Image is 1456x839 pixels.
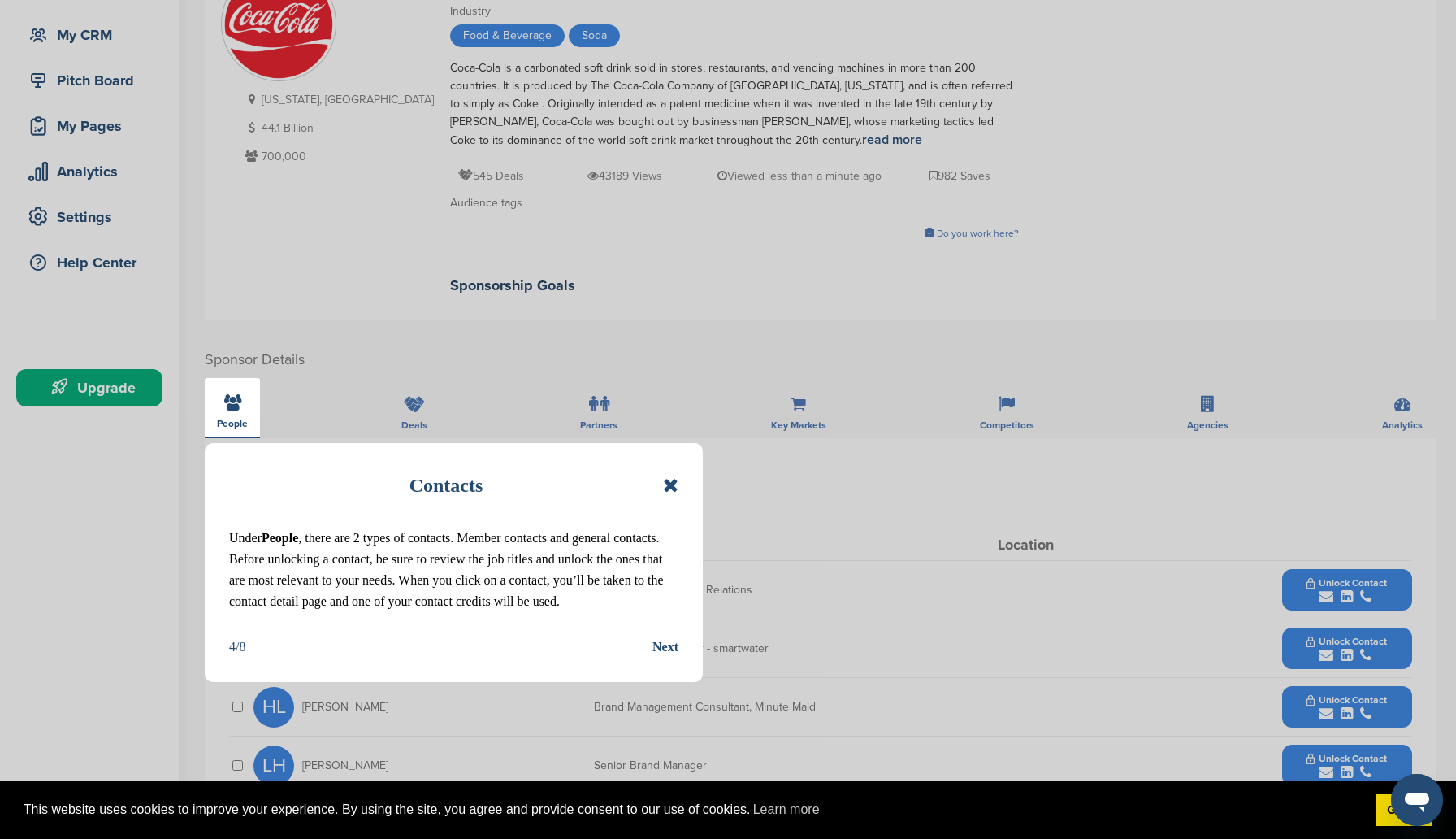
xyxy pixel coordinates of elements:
span: This website uses cookies to improve your experience. By using the site, you agree and provide co... [24,798,1363,822]
button: Next [652,637,678,658]
div: 4/8 [229,637,245,658]
a: learn more about cookies [751,798,822,822]
p: Under , there are 2 types of contacts. Member contacts and general contacts. Before unlocking a c... [229,528,678,612]
a: dismiss cookie message [1376,794,1432,827]
iframe: Button to launch messaging window [1391,774,1443,826]
h1: Contacts [409,467,483,503]
b: People [262,531,298,545]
